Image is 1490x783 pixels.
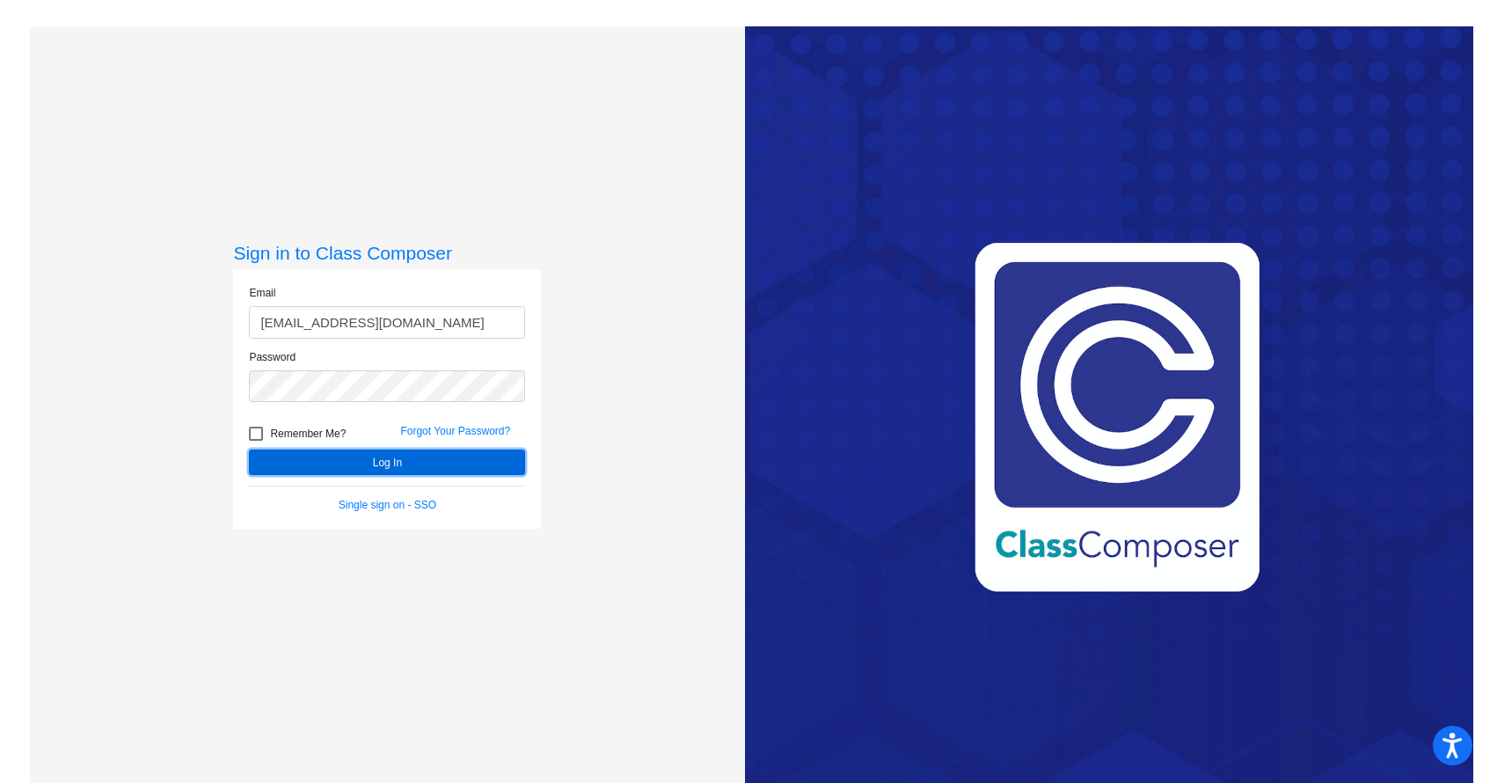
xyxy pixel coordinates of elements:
span: Remember Me? [270,423,346,444]
h3: Sign in to Class Composer [233,242,541,264]
a: Forgot Your Password? [400,425,510,437]
label: Password [249,349,296,365]
a: Single sign on - SSO [339,499,436,511]
button: Log In [249,450,525,475]
label: Email [249,285,275,301]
